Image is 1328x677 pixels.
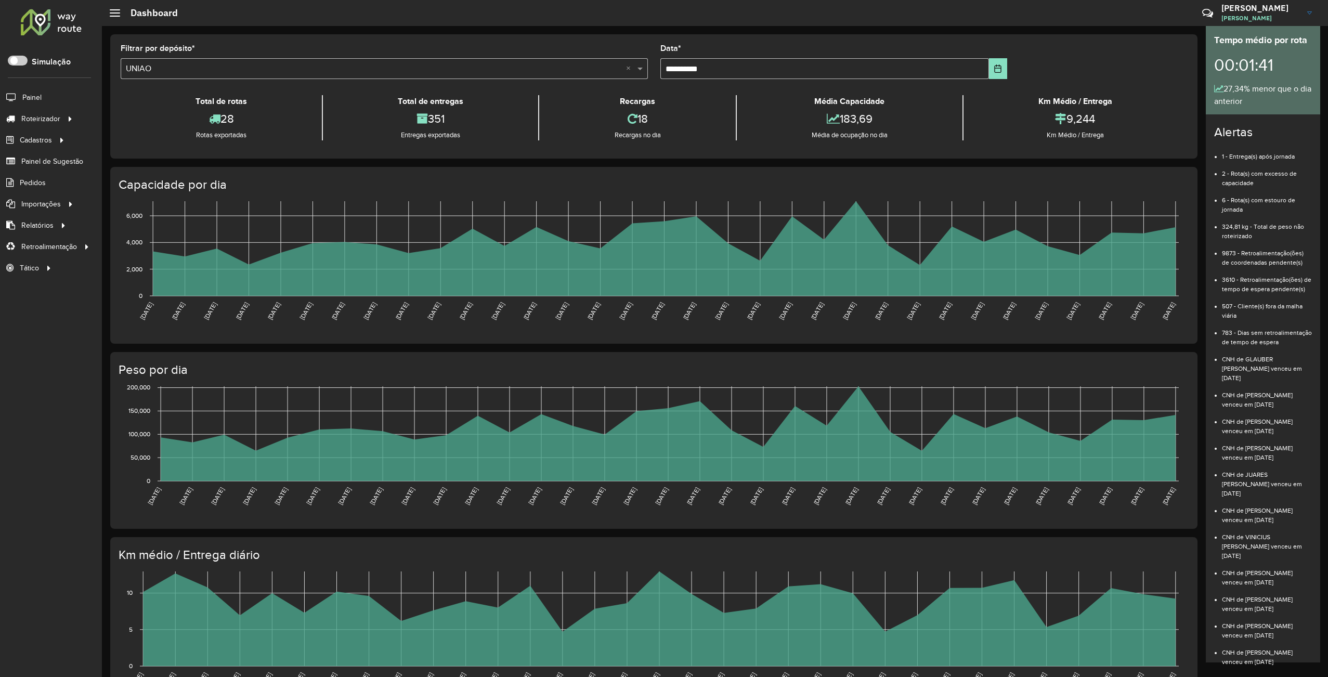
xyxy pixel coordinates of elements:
[1222,347,1312,383] li: CNH de GLAUBER [PERSON_NAME] venceu em [DATE]
[127,384,150,391] text: 200,000
[171,301,186,321] text: [DATE]
[1222,294,1312,320] li: 507 - Cliente(s) fora da malha viária
[1098,486,1113,506] text: [DATE]
[542,130,733,140] div: Recargas no dia
[330,301,345,321] text: [DATE]
[139,292,142,299] text: 0
[305,486,320,506] text: [DATE]
[682,301,697,321] text: [DATE]
[178,486,193,506] text: [DATE]
[1001,301,1017,321] text: [DATE]
[1221,14,1299,23] span: [PERSON_NAME]
[298,301,314,321] text: [DATE]
[1222,214,1312,241] li: 324,81 kg - Total de peso não roteirizado
[1222,188,1312,214] li: 6 - Rota(s) com estouro de jornada
[1222,640,1312,667] li: CNH de [PERSON_NAME] venceu em [DATE]
[128,408,150,414] text: 150,000
[1196,2,1219,24] a: Contato Rápido
[939,486,954,506] text: [DATE]
[660,42,681,55] label: Data
[554,301,569,321] text: [DATE]
[235,301,250,321] text: [DATE]
[464,486,479,506] text: [DATE]
[1222,587,1312,614] li: CNH de [PERSON_NAME] venceu em [DATE]
[147,477,150,484] text: 0
[590,486,605,506] text: [DATE]
[1034,486,1049,506] text: [DATE]
[1066,486,1081,506] text: [DATE]
[966,108,1184,130] div: 9,244
[1222,614,1312,640] li: CNH de [PERSON_NAME] venceu em [DATE]
[266,301,281,321] text: [DATE]
[426,301,441,321] text: [DATE]
[1222,320,1312,347] li: 783 - Dias sem retroalimentação de tempo de espera
[780,486,796,506] text: [DATE]
[400,486,415,506] text: [DATE]
[120,7,178,19] h2: Dashboard
[21,113,60,124] span: Roteirizador
[938,301,953,321] text: [DATE]
[490,301,505,321] text: [DATE]
[458,301,473,321] text: [DATE]
[527,486,542,506] text: [DATE]
[1065,301,1080,321] text: [DATE]
[626,62,635,75] span: Clear all
[842,301,857,321] text: [DATE]
[654,486,669,506] text: [DATE]
[20,135,52,146] span: Cadastros
[326,130,536,140] div: Entregas exportadas
[1222,267,1312,294] li: 3610 - Retroalimentação(ões) de tempo de espera pendente(s)
[1214,125,1312,140] h4: Alertas
[1222,161,1312,188] li: 2 - Rota(s) com excesso de capacidade
[1214,47,1312,83] div: 00:01:41
[127,590,133,596] text: 10
[1222,561,1312,587] li: CNH de [PERSON_NAME] venceu em [DATE]
[1033,301,1048,321] text: [DATE]
[876,486,891,506] text: [DATE]
[21,156,83,167] span: Painel de Sugestão
[1097,301,1112,321] text: [DATE]
[1214,33,1312,47] div: Tempo médio por rota
[1222,409,1312,436] li: CNH de [PERSON_NAME] venceu em [DATE]
[147,486,162,506] text: [DATE]
[749,486,764,506] text: [DATE]
[362,301,377,321] text: [DATE]
[20,177,46,188] span: Pedidos
[746,301,761,321] text: [DATE]
[394,301,409,321] text: [DATE]
[874,301,889,321] text: [DATE]
[1222,525,1312,561] li: CNH de VINICIUS [PERSON_NAME] venceu em [DATE]
[210,486,225,506] text: [DATE]
[971,486,986,506] text: [DATE]
[739,130,960,140] div: Média de ocupação no dia
[810,301,825,321] text: [DATE]
[242,486,257,506] text: [DATE]
[21,220,54,231] span: Relatórios
[1222,241,1312,267] li: 9873 - Retroalimentação(ões) de coordenadas pendente(s)
[126,266,142,272] text: 2,000
[123,130,319,140] div: Rotas exportadas
[126,239,142,245] text: 4,000
[717,486,732,506] text: [DATE]
[989,58,1008,79] button: Choose Date
[1221,3,1299,13] h3: [PERSON_NAME]
[131,454,150,461] text: 50,000
[274,486,289,506] text: [DATE]
[1222,436,1312,462] li: CNH de [PERSON_NAME] venceu em [DATE]
[123,95,319,108] div: Total de rotas
[586,301,601,321] text: [DATE]
[966,95,1184,108] div: Km Médio / Entrega
[22,92,42,103] span: Painel
[542,95,733,108] div: Recargas
[326,108,536,130] div: 351
[20,263,39,274] span: Tático
[522,301,537,321] text: [DATE]
[126,212,142,219] text: 6,000
[1222,462,1312,498] li: CNH de JUARES [PERSON_NAME] venceu em [DATE]
[558,486,574,506] text: [DATE]
[812,486,827,506] text: [DATE]
[1161,486,1176,506] text: [DATE]
[119,177,1187,192] h4: Capacidade por dia
[32,56,71,68] label: Simulação
[618,301,633,321] text: [DATE]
